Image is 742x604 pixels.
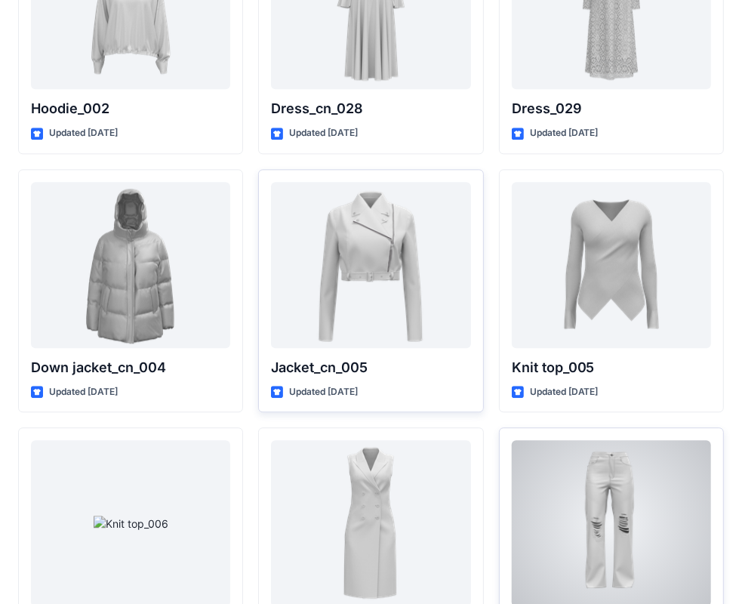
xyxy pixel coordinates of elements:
[31,182,230,348] a: Down jacket_cn_004
[512,182,711,348] a: Knit top_005
[49,125,118,141] p: Updated [DATE]
[530,125,599,141] p: Updated [DATE]
[530,384,599,400] p: Updated [DATE]
[289,125,358,141] p: Updated [DATE]
[289,384,358,400] p: Updated [DATE]
[512,98,711,119] p: Dress_029
[31,98,230,119] p: Hoodie_002
[31,357,230,378] p: Down jacket_cn_004
[512,357,711,378] p: Knit top_005
[271,182,470,348] a: Jacket_cn_005
[271,357,470,378] p: Jacket_cn_005
[49,384,118,400] p: Updated [DATE]
[271,98,470,119] p: Dress_cn_028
